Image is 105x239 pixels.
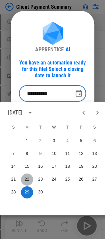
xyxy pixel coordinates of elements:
div: [DATE] [8,108,22,116]
button: 22 [21,173,33,185]
button: 28 [7,186,20,198]
button: 23 [34,173,47,185]
button: 7 [7,148,20,160]
button: 3 [48,135,60,147]
span: Sunday [7,121,20,134]
span: Saturday [88,121,101,134]
button: 10 [48,148,60,160]
button: 14 [7,160,20,172]
span: Thursday [61,121,74,134]
button: Next month [90,106,104,119]
img: Apprentice AI [39,22,66,46]
button: 30 [34,186,47,198]
span: Tuesday [34,121,47,134]
button: 13 [88,148,101,160]
button: 1 [21,135,33,147]
button: 5 [75,135,87,147]
button: 6 [88,135,101,147]
div: APPRENTICE [35,46,64,53]
span: Friday [75,121,87,134]
span: Monday [21,121,33,134]
div: AI [65,46,70,53]
button: 16 [34,160,47,172]
button: 25 [61,173,74,185]
button: 20 [88,160,101,172]
button: calendar view is open, switch to year view [24,107,36,118]
button: 18 [61,160,74,172]
button: 11 [61,148,74,160]
button: 8 [21,148,33,160]
button: Previous month [77,106,90,119]
button: 4 [61,135,74,147]
button: 24 [48,173,60,185]
button: Choose date, selected date is Sep 29, 2025 [72,87,85,100]
button: 29 [21,186,33,198]
button: 17 [48,160,60,172]
button: 19 [75,160,87,172]
button: 12 [75,148,87,160]
button: 15 [21,160,33,172]
button: 21 [7,173,20,185]
button: 9 [34,148,47,160]
button: 26 [75,173,87,185]
span: Wednesday [48,121,60,134]
button: 2 [34,135,47,147]
div: You have an automation ready for this file! Select a closing date to launch it [19,59,86,79]
button: 27 [88,173,101,185]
